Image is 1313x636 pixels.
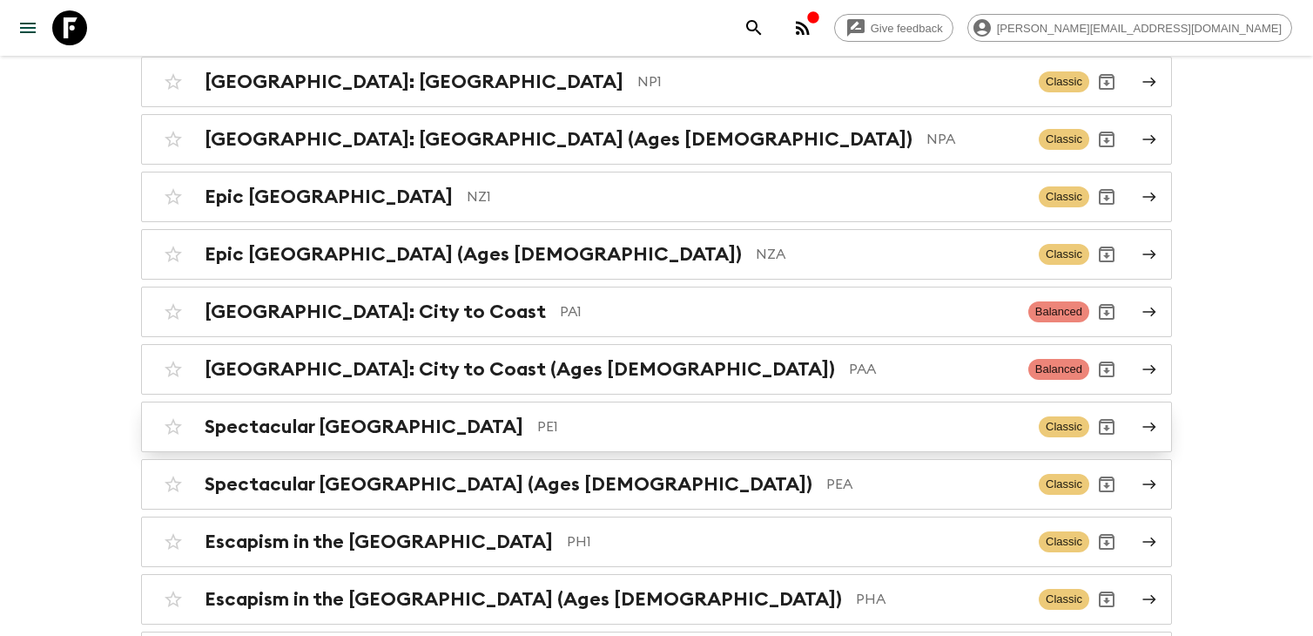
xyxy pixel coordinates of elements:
[1089,179,1124,214] button: Archive
[637,71,1025,92] p: NP1
[756,244,1025,265] p: NZA
[141,459,1172,510] a: Spectacular [GEOGRAPHIC_DATA] (Ages [DEMOGRAPHIC_DATA])PEAClassicArchive
[834,14,953,42] a: Give feedback
[141,172,1172,222] a: Epic [GEOGRAPHIC_DATA]NZ1ClassicArchive
[1089,352,1124,387] button: Archive
[567,531,1025,552] p: PH1
[205,301,546,323] h2: [GEOGRAPHIC_DATA]: City to Coast
[1039,186,1089,207] span: Classic
[141,574,1172,625] a: Escapism in the [GEOGRAPHIC_DATA] (Ages [DEMOGRAPHIC_DATA])PHAClassicArchive
[1039,71,1089,92] span: Classic
[1039,589,1089,610] span: Classic
[861,22,953,35] span: Give feedback
[205,243,742,266] h2: Epic [GEOGRAPHIC_DATA] (Ages [DEMOGRAPHIC_DATA])
[1089,294,1124,329] button: Archive
[10,10,45,45] button: menu
[1028,359,1089,380] span: Balanced
[141,229,1172,280] a: Epic [GEOGRAPHIC_DATA] (Ages [DEMOGRAPHIC_DATA])NZAClassicArchive
[141,287,1172,337] a: [GEOGRAPHIC_DATA]: City to CoastPA1BalancedArchive
[849,359,1014,380] p: PAA
[141,402,1172,452] a: Spectacular [GEOGRAPHIC_DATA]PE1ClassicArchive
[1039,129,1089,150] span: Classic
[1039,531,1089,552] span: Classic
[205,416,523,438] h2: Spectacular [GEOGRAPHIC_DATA]
[560,301,1014,322] p: PA1
[1089,237,1124,272] button: Archive
[1039,244,1089,265] span: Classic
[1039,416,1089,437] span: Classic
[141,517,1172,567] a: Escapism in the [GEOGRAPHIC_DATA]PH1ClassicArchive
[141,344,1172,395] a: [GEOGRAPHIC_DATA]: City to Coast (Ages [DEMOGRAPHIC_DATA])PAABalancedArchive
[205,531,553,553] h2: Escapism in the [GEOGRAPHIC_DATA]
[205,71,623,93] h2: [GEOGRAPHIC_DATA]: [GEOGRAPHIC_DATA]
[141,57,1172,107] a: [GEOGRAPHIC_DATA]: [GEOGRAPHIC_DATA]NP1ClassicArchive
[1028,301,1089,322] span: Balanced
[856,589,1025,610] p: PHA
[987,22,1291,35] span: [PERSON_NAME][EMAIL_ADDRESS][DOMAIN_NAME]
[1089,524,1124,559] button: Archive
[737,10,771,45] button: search adventures
[205,358,835,381] h2: [GEOGRAPHIC_DATA]: City to Coast (Ages [DEMOGRAPHIC_DATA])
[826,474,1025,495] p: PEA
[1089,467,1124,502] button: Archive
[1089,409,1124,444] button: Archive
[1039,474,1089,495] span: Classic
[1089,122,1124,157] button: Archive
[1089,64,1124,99] button: Archive
[467,186,1025,207] p: NZ1
[205,186,453,208] h2: Epic [GEOGRAPHIC_DATA]
[205,473,812,496] h2: Spectacular [GEOGRAPHIC_DATA] (Ages [DEMOGRAPHIC_DATA])
[1089,582,1124,617] button: Archive
[967,14,1292,42] div: [PERSON_NAME][EMAIL_ADDRESS][DOMAIN_NAME]
[141,114,1172,165] a: [GEOGRAPHIC_DATA]: [GEOGRAPHIC_DATA] (Ages [DEMOGRAPHIC_DATA])NPAClassicArchive
[205,588,842,611] h2: Escapism in the [GEOGRAPHIC_DATA] (Ages [DEMOGRAPHIC_DATA])
[926,129,1025,150] p: NPA
[537,416,1025,437] p: PE1
[205,128,912,151] h2: [GEOGRAPHIC_DATA]: [GEOGRAPHIC_DATA] (Ages [DEMOGRAPHIC_DATA])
